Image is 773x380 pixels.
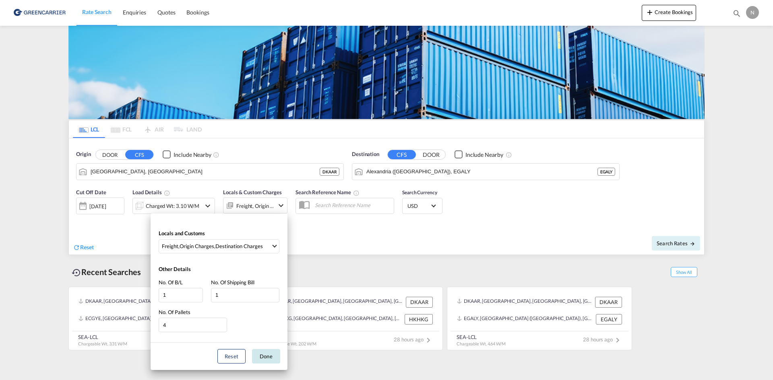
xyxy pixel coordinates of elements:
span: Locals and Customs [159,230,205,236]
span: No. Of Shipping Bill [211,279,254,286]
input: No. Of Shipping Bill [211,288,279,302]
md-select: Select Locals and Customs: Freight, Origin Charges, Destination Charges [159,239,279,253]
button: Done [252,349,280,364]
div: Origin Charges [180,242,214,250]
span: Other Details [159,266,191,272]
span: No. Of B/L [159,279,183,286]
div: Destination Charges [215,242,263,250]
input: No. Of B/L [159,288,203,302]
button: Reset [217,349,246,364]
span: No. Of Pallets [159,309,190,315]
div: Freight [162,242,178,250]
span: , , [162,242,271,250]
input: No. Of Pallets [159,318,227,332]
